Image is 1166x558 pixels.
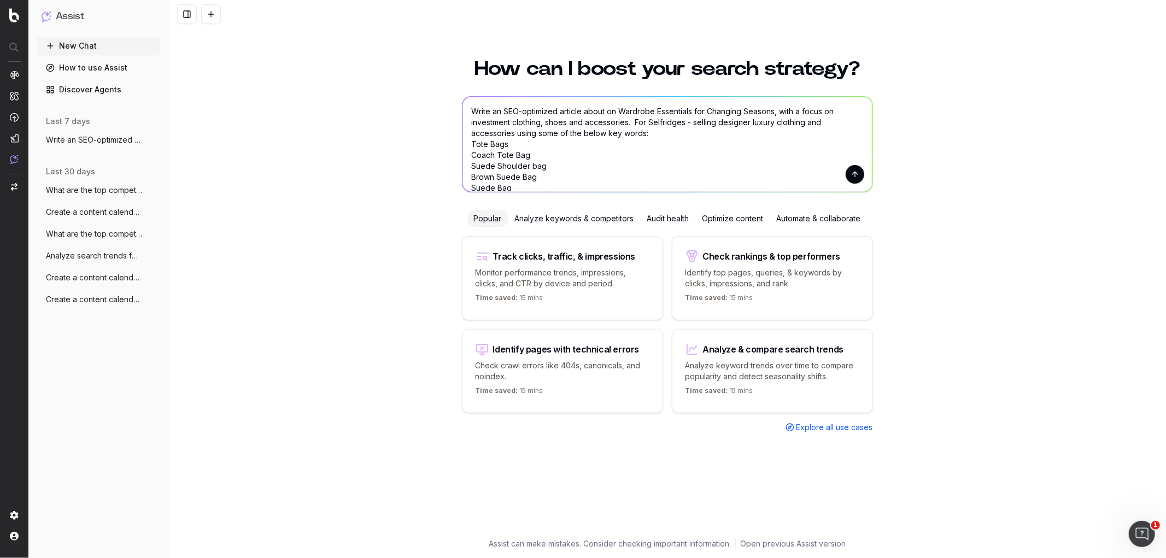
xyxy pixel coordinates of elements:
[10,511,19,520] img: Setting
[46,116,90,127] span: last 7 days
[796,422,873,433] span: Explore all use cases
[37,37,160,55] button: New Chat
[685,267,859,289] p: Identify top pages, queries, & keywords by clicks, impressions, and rank.
[37,269,160,286] button: Create a content calendar using trends &
[46,134,142,145] span: Write an SEO-optimized article about on
[1151,521,1160,530] span: 1
[462,59,873,79] h1: How can I boost your search strategy?
[37,291,160,308] button: Create a content calendar using trends &
[685,386,728,395] span: Time saved:
[37,81,160,98] a: Discover Agents
[37,225,160,243] button: What are the top competitors ranking for
[37,181,160,199] button: What are the top competitors ranking for
[685,293,728,302] span: Time saved:
[37,59,160,77] a: How to use Assist
[493,345,640,354] div: Identify pages with technical errors
[10,71,19,79] img: Analytics
[641,210,696,227] div: Audit health
[685,386,753,400] p: 15 mins
[493,252,636,261] div: Track clicks, traffic, & impressions
[46,294,142,305] span: Create a content calendar using trends &
[508,210,641,227] div: Analyze keywords & competitors
[1129,521,1155,547] iframe: Intercom live chat
[46,250,142,261] span: Analyze search trends for: shoes
[10,134,19,143] img: Studio
[10,91,19,101] img: Intelligence
[696,210,770,227] div: Optimize content
[10,532,19,541] img: My account
[9,8,19,22] img: Botify logo
[10,113,19,122] img: Activation
[740,538,846,549] a: Open previous Assist version
[37,203,160,221] button: Create a content calendar using trends &
[685,293,753,307] p: 15 mins
[46,272,142,283] span: Create a content calendar using trends &
[462,97,872,192] textarea: Write an SEO-optimized article about on Wardrobe Essentials for Changing Seasons, with a focus on...
[476,386,543,400] p: 15 mins
[770,210,868,227] div: Automate & collaborate
[42,9,155,24] button: Assist
[703,345,844,354] div: Analyze & compare search trends
[476,293,543,307] p: 15 mins
[42,11,51,21] img: Assist
[46,185,142,196] span: What are the top competitors ranking for
[46,228,142,239] span: What are the top competitors ranking for
[10,155,19,164] img: Assist
[489,538,731,549] p: Assist can make mistakes. Consider checking important information.
[786,422,873,433] a: Explore all use cases
[703,252,841,261] div: Check rankings & top performers
[467,210,508,227] div: Popular
[685,360,859,382] p: Analyze keyword trends over time to compare popularity and detect seasonality shifts.
[476,293,518,302] span: Time saved:
[46,166,95,177] span: last 30 days
[46,207,142,218] span: Create a content calendar using trends &
[56,9,84,24] h1: Assist
[37,247,160,265] button: Analyze search trends for: shoes
[476,267,649,289] p: Monitor performance trends, impressions, clicks, and CTR by device and period.
[476,360,649,382] p: Check crawl errors like 404s, canonicals, and noindex.
[37,131,160,149] button: Write an SEO-optimized article about on
[476,386,518,395] span: Time saved:
[11,183,17,191] img: Switch project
